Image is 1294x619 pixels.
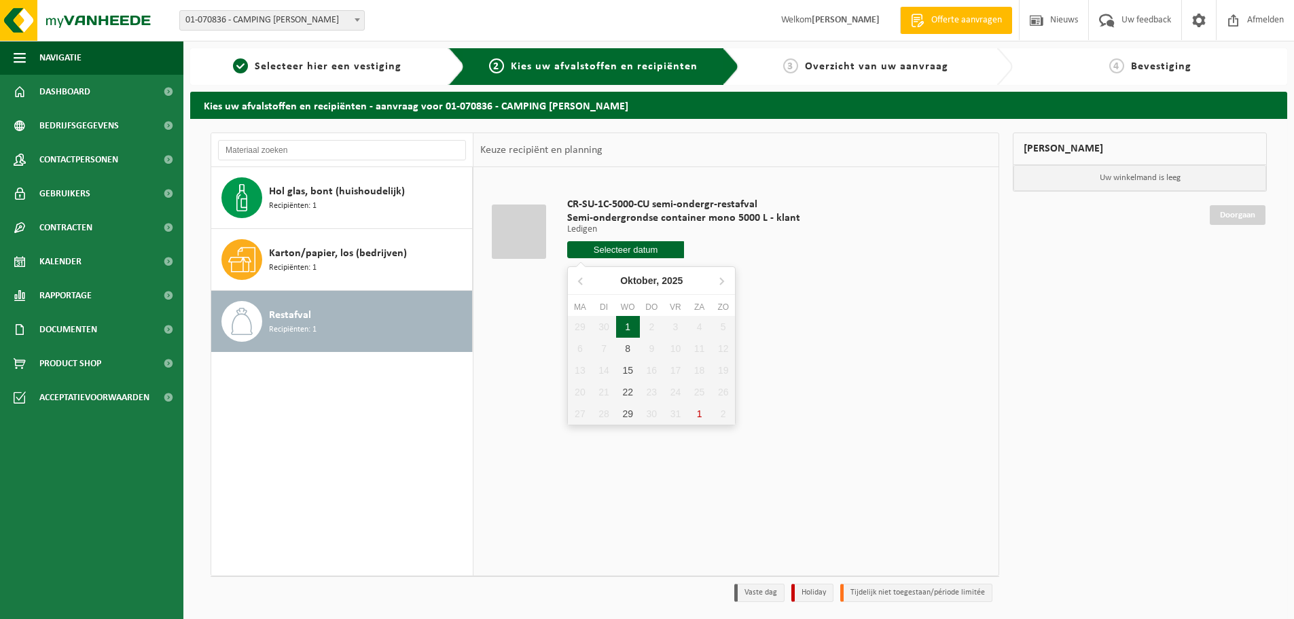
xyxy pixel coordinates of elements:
[687,300,711,314] div: za
[39,177,90,211] span: Gebruikers
[567,211,800,225] span: Semi-ondergrondse container mono 5000 L - klant
[615,270,688,291] div: Oktober,
[783,58,798,73] span: 3
[211,291,473,352] button: Restafval Recipiënten: 1
[568,300,592,314] div: ma
[218,140,466,160] input: Materiaal zoeken
[1013,165,1266,191] p: Uw winkelmand is leeg
[211,167,473,229] button: Hol glas, bont (huishoudelijk) Recipiënten: 1
[1109,58,1124,73] span: 4
[269,183,405,200] span: Hol glas, bont (huishoudelijk)
[211,229,473,291] button: Karton/papier, los (bedrijven) Recipiënten: 1
[640,300,664,314] div: do
[197,58,437,75] a: 1Selecteer hier een vestiging
[812,15,880,25] strong: [PERSON_NAME]
[180,11,364,30] span: 01-070836 - CAMPING ASTRID - BREDENE
[269,262,317,275] span: Recipiënten: 1
[39,313,97,347] span: Documenten
[567,198,800,211] span: CR-SU-1C-5000-CU semi-ondergr-restafval
[616,359,640,381] div: 15
[616,338,640,359] div: 8
[567,225,800,234] p: Ledigen
[39,143,118,177] span: Contactpersonen
[39,279,92,313] span: Rapportage
[616,403,640,425] div: 29
[567,241,684,258] input: Selecteer datum
[616,381,640,403] div: 22
[269,245,407,262] span: Karton/papier, los (bedrijven)
[840,584,992,602] li: Tijdelijk niet toegestaan/période limitée
[39,41,82,75] span: Navigatie
[269,200,317,213] span: Recipiënten: 1
[39,381,149,414] span: Acceptatievoorwaarden
[511,61,698,72] span: Kies uw afvalstoffen en recipiënten
[39,347,101,381] span: Product Shop
[233,58,248,73] span: 1
[269,323,317,336] span: Recipiënten: 1
[269,307,311,323] span: Restafval
[805,61,948,72] span: Overzicht van uw aanvraag
[255,61,401,72] span: Selecteer hier een vestiging
[900,7,1012,34] a: Offerte aanvragen
[1131,61,1191,72] span: Bevestiging
[734,584,785,602] li: Vaste dag
[1013,132,1267,165] div: [PERSON_NAME]
[664,300,687,314] div: vr
[39,109,119,143] span: Bedrijfsgegevens
[711,300,735,314] div: zo
[592,300,615,314] div: di
[190,92,1287,118] h2: Kies uw afvalstoffen en recipiënten - aanvraag voor 01-070836 - CAMPING [PERSON_NAME]
[39,245,82,279] span: Kalender
[489,58,504,73] span: 2
[39,75,90,109] span: Dashboard
[39,211,92,245] span: Contracten
[179,10,365,31] span: 01-070836 - CAMPING ASTRID - BREDENE
[791,584,833,602] li: Holiday
[616,300,640,314] div: wo
[473,133,609,167] div: Keuze recipiënt en planning
[928,14,1005,27] span: Offerte aanvragen
[1210,205,1265,225] a: Doorgaan
[616,316,640,338] div: 1
[662,276,683,285] i: 2025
